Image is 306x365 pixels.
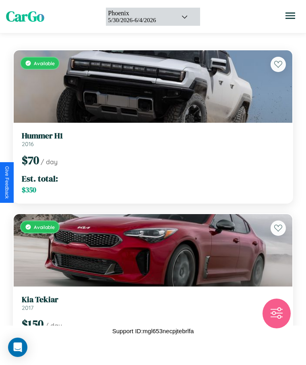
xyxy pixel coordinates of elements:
[112,326,194,336] p: Support ID: mgl653necpjtebrlfa
[22,295,284,311] a: Kia Tekiar2017
[22,131,284,140] h3: Hummer H1
[41,158,58,166] span: / day
[34,60,55,66] span: Available
[108,10,171,17] div: Phoenix
[22,295,284,304] h3: Kia Tekiar
[22,173,58,184] span: Est. total:
[22,185,36,195] span: $ 350
[22,316,43,332] span: $ 150
[108,17,171,24] div: 5 / 30 / 2026 - 6 / 4 / 2026
[4,166,10,199] div: Give Feedback
[6,7,44,26] span: CarGo
[34,224,55,230] span: Available
[22,153,39,168] span: $ 70
[22,140,34,148] span: 2016
[22,304,34,311] span: 2017
[22,131,284,148] a: Hummer H12016
[8,338,27,357] div: Open Intercom Messenger
[45,322,62,330] span: / day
